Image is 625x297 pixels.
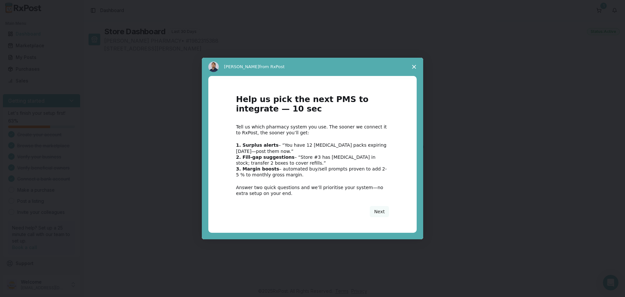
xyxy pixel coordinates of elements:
h1: Help us pick the next PMS to integrate — 10 sec [236,95,389,117]
span: [PERSON_NAME] [224,64,259,69]
div: Answer two quick questions and we’ll prioritise your system—no extra setup on your end. [236,185,389,196]
span: Close survey [405,58,423,76]
span: from RxPost [259,64,285,69]
div: Tell us which pharmacy system you use. The sooner we connect it to RxPost, the sooner you’ll get: [236,124,389,136]
div: – automated buy/sell prompts proven to add 2-5 % to monthly gross margin. [236,166,389,178]
button: Next [370,206,389,217]
b: 1. Surplus alerts [236,142,279,148]
b: 2. Fill-gap suggestions [236,155,295,160]
div: – “Store #3 has [MEDICAL_DATA] in stock; transfer 2 boxes to cover refills.” [236,154,389,166]
img: Profile image for Manuel [208,62,219,72]
div: – “You have 12 [MEDICAL_DATA] packs expiring [DATE]—post them now.” [236,142,389,154]
b: 3. Margin boosts [236,166,279,171]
